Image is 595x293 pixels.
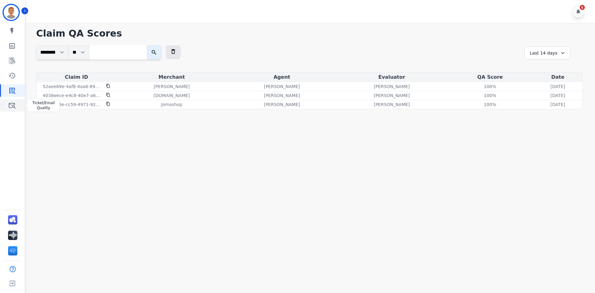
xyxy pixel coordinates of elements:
[550,101,565,108] p: [DATE]
[580,5,585,10] div: 6
[524,47,570,60] div: Last 14 days
[43,101,102,108] p: e741ca8e-cc59-4971-9287-eb123475f159
[118,73,226,81] div: Merchant
[374,83,410,90] p: [PERSON_NAME]
[154,92,190,99] p: [DOMAIN_NAME]
[448,73,532,81] div: QA Score
[154,83,190,90] p: [PERSON_NAME]
[550,92,565,99] p: [DATE]
[38,73,115,81] div: Claim ID
[476,83,504,90] div: 100 %
[4,5,19,20] img: Bordered avatar
[550,83,565,90] p: [DATE]
[476,92,504,99] div: 100 %
[264,92,300,99] p: [PERSON_NAME]
[374,92,410,99] p: [PERSON_NAME]
[264,101,300,108] p: [PERSON_NAME]
[43,92,102,99] p: 4038eece-e4c8-40e7-a6c2-4cea5a3b22ef
[36,28,583,39] h1: Claim QA Scores
[43,83,102,90] p: 52aee69e-4af8-4aa8-89be-23afef9fedb7
[338,73,446,81] div: Evaluator
[374,101,410,108] p: [PERSON_NAME]
[535,73,581,81] div: Date
[476,101,504,108] div: 100 %
[228,73,336,81] div: Agent
[264,83,300,90] p: [PERSON_NAME]
[161,101,183,108] p: Jomashop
